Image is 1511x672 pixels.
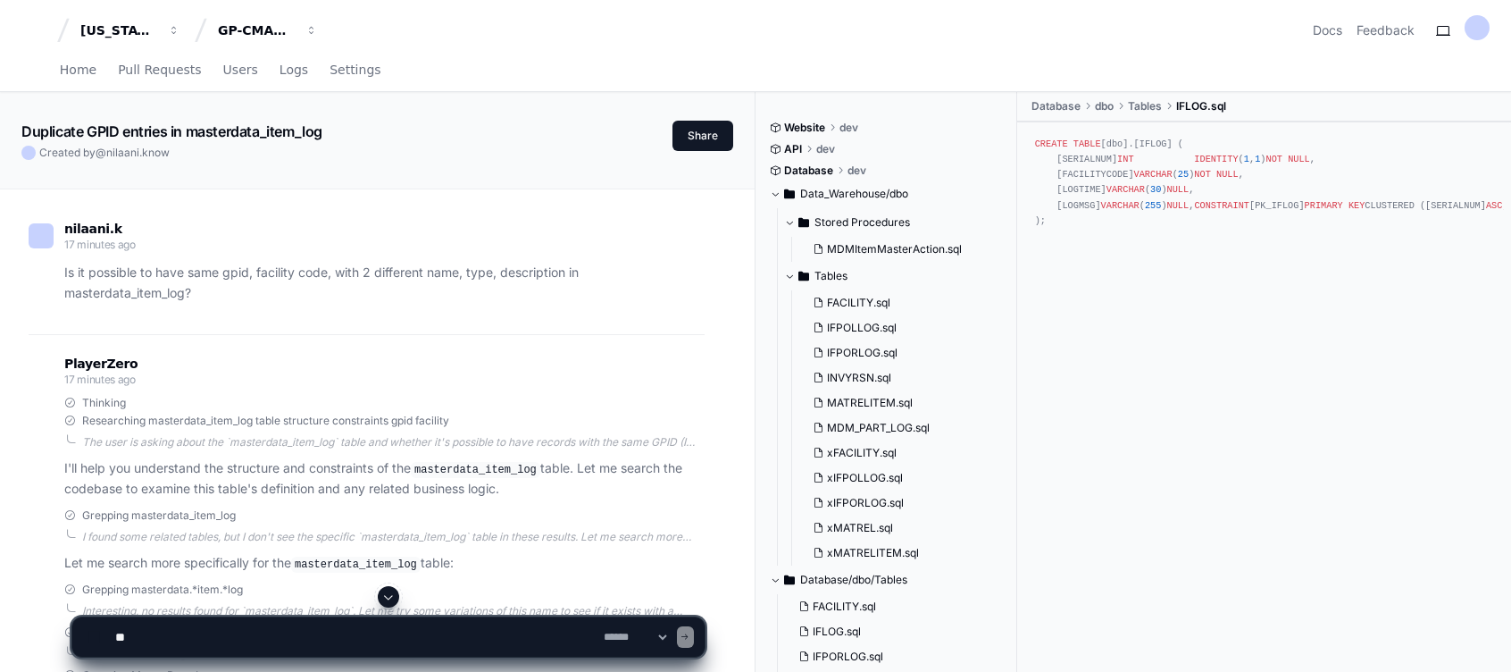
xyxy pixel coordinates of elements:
[39,146,170,160] span: Created by
[784,164,833,178] span: Database
[211,14,325,46] button: GP-CMAG-MP2
[1035,137,1493,229] div: [dbo].[IFLOG] ( [SERIALNUM] ( , ) , [FACILITYCODE] ( ) , [LOGTIME] ( ) , [LOGMSG] ( ) , [PK_IFLOG...
[806,491,993,516] button: xIFPORLOG.sql
[1073,139,1101,149] span: TABLE
[800,187,908,201] span: Data_Warehouse/dbo
[806,391,993,416] button: MATRELITEM.sql
[1244,154,1249,164] span: 1
[806,237,993,262] button: MDMItemMasterAction.sql
[64,373,136,386] span: 17 minutes ago
[806,466,993,491] button: xIFPOLLOG.sql
[1265,154,1281,164] span: NOT
[411,462,540,478] code: masterdata_item_log
[1101,200,1140,211] span: VARCHAR
[814,269,847,283] span: Tables
[64,222,122,236] span: nilaani.k
[82,583,243,597] span: Grepping masterdata.*item.*log
[1035,139,1068,149] span: CREATE
[280,50,308,91] a: Logs
[80,21,157,39] div: [US_STATE] Pacific
[827,346,897,360] span: IFPORLOG.sql
[806,516,993,541] button: xMATREL.sql
[1357,21,1415,39] button: Feedback
[784,569,795,591] svg: Directory
[64,358,138,369] span: PlayerZero
[827,496,904,510] span: xIFPORLOG.sql
[827,421,930,435] span: MDM_PART_LOG.sql
[1145,200,1161,211] span: 255
[827,546,919,560] span: xMATRELITEM.sql
[1031,99,1081,113] span: Database
[806,315,993,340] button: IFPOLLOG.sql
[1167,200,1190,211] span: NULL
[223,64,258,75] span: Users
[223,50,258,91] a: Users
[827,396,913,410] span: MATRELITEM.sql
[814,215,910,230] span: Stored Procedures
[816,142,835,156] span: dev
[1095,99,1114,113] span: dbo
[827,296,890,310] span: FACILITY.sql
[798,212,809,233] svg: Directory
[60,64,96,75] span: Home
[1106,184,1145,195] span: VARCHAR
[806,290,993,315] button: FACILITY.sql
[96,146,106,159] span: @
[1167,184,1190,195] span: NULL
[827,521,893,535] span: xMATREL.sql
[21,122,322,140] app-text-character-animate: Duplicate GPID entries in masterdata_item_log
[798,265,809,287] svg: Directory
[118,64,201,75] span: Pull Requests
[118,50,201,91] a: Pull Requests
[1288,154,1310,164] span: NULL
[806,340,993,365] button: IFPORLOG.sql
[64,458,705,500] p: I'll help you understand the structure and constraints of the table. Let me search the codebase t...
[784,262,1004,290] button: Tables
[106,146,148,159] span: nilaani.k
[1216,169,1239,180] span: NULL
[770,566,1004,594] button: Database/dbo/Tables
[1150,184,1161,195] span: 30
[839,121,858,135] span: dev
[148,146,170,159] span: now
[806,416,993,441] button: MDM_PART_LOG.sql
[770,180,1004,208] button: Data_Warehouse/dbo
[827,371,891,385] span: INVYRSN.sql
[330,50,380,91] a: Settings
[82,396,126,410] span: Thinking
[82,508,236,523] span: Grepping masterdata_item_log
[827,321,897,335] span: IFPOLLOG.sql
[847,164,866,178] span: dev
[1176,99,1226,113] span: IFLOG.sql
[806,441,993,466] button: xFACILITY.sql
[218,21,295,39] div: GP-CMAG-MP2
[82,435,705,449] div: The user is asking about the `masterdata_item_log` table and whether it's possible to have record...
[1178,169,1189,180] span: 25
[82,530,705,544] div: I found some related tables, but I don't see the specific `masterdata_item_log` table in these re...
[64,238,136,251] span: 17 minutes ago
[827,242,962,256] span: MDMItemMasterAction.sql
[64,553,705,575] p: Let me search more specifically for the table:
[784,183,795,205] svg: Directory
[784,208,1004,237] button: Stored Procedures
[1134,169,1173,180] span: VARCHAR
[806,541,993,566] button: xMATRELITEM.sql
[806,365,993,391] button: INVYRSN.sql
[672,121,733,151] button: Share
[291,557,421,573] code: masterdata_item_log
[1194,200,1249,211] span: CONSTRAINT
[784,121,825,135] span: Website
[800,573,907,587] span: Database/dbo/Tables
[1128,99,1162,113] span: Tables
[330,64,380,75] span: Settings
[1305,200,1365,211] span: PRIMARY KEY
[280,64,308,75] span: Logs
[1194,169,1210,180] span: NOT
[64,263,705,304] p: Is it possible to have same gpid, facility code, with 2 different name, type, description in mast...
[827,446,897,460] span: xFACILITY.sql
[60,50,96,91] a: Home
[784,142,802,156] span: API
[73,14,188,46] button: [US_STATE] Pacific
[1313,21,1342,39] a: Docs
[1194,154,1238,164] span: IDENTITY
